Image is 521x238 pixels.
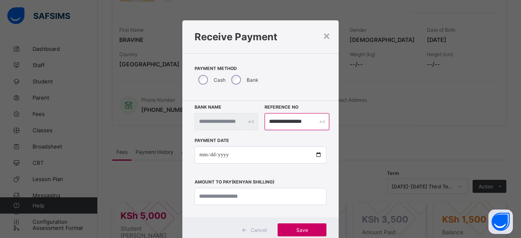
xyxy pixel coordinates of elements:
h1: Receive Payment [195,31,326,43]
span: Payment Method [195,66,326,71]
label: Reference No [265,105,298,110]
label: Amount to pay (Kenyan Shilling) [195,179,274,185]
span: Save [284,227,320,233]
span: Cancel [251,227,267,233]
label: Payment Date [195,138,229,143]
label: Bank [247,77,258,83]
label: Cash [214,77,225,83]
label: Bank Name [195,105,221,110]
div: × [323,28,331,42]
button: Open asap [488,210,513,234]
